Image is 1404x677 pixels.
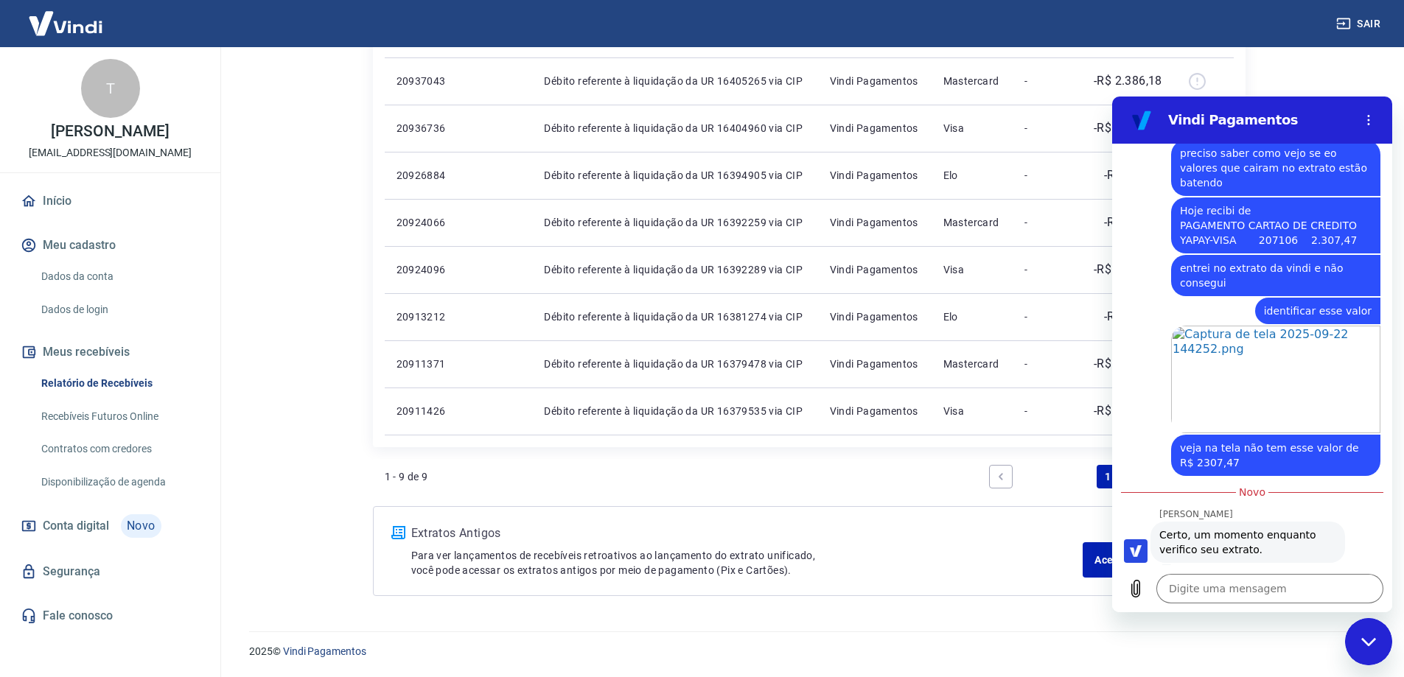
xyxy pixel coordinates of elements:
[943,121,1002,136] p: Visa
[989,465,1013,488] a: Previous page
[18,229,203,262] button: Meu cadastro
[249,644,1369,659] p: 2025 ©
[544,121,806,136] p: Débito referente à liquidação da UR 16404960 via CIP
[397,404,462,418] p: 20911426
[18,508,203,544] a: Conta digitalNovo
[35,295,203,325] a: Dados de login
[1094,119,1162,137] p: -R$ 3.046,65
[544,168,806,183] p: Débito referente à liquidação da UR 16394905 via CIP
[81,59,140,118] div: T
[1024,168,1069,183] p: -
[943,215,1002,230] p: Mastercard
[283,645,366,657] a: Vindi Pagamentos
[1104,308,1162,326] p: -R$ 348,11
[1104,166,1162,184] p: -R$ 118,71
[830,262,920,277] p: Vindi Pagamentos
[1094,355,1162,373] p: -R$ 3.971,90
[943,74,1002,88] p: Mastercard
[1024,309,1069,324] p: -
[1112,97,1392,612] iframe: Janela de mensagens
[943,357,1002,371] p: Mastercard
[397,357,462,371] p: 20911371
[35,368,203,399] a: Relatório de Recebíveis
[1083,542,1226,578] a: Acesse Extratos Antigos
[35,262,203,292] a: Dados da conta
[1094,72,1162,90] p: -R$ 2.386,18
[830,74,920,88] p: Vindi Pagamentos
[35,434,203,464] a: Contratos com credores
[385,469,428,484] p: 1 - 9 de 9
[397,262,462,277] p: 20924096
[1094,261,1162,278] p: -R$ 2.031,81
[544,357,806,371] p: Débito referente à liquidação da UR 16379478 via CIP
[1345,618,1392,665] iframe: Botão para abrir a janela de mensagens, conversa em andamento
[391,526,405,539] img: ícone
[1094,402,1162,420] p: -R$ 4.394,85
[35,467,203,497] a: Disponibilização de agenda
[830,121,920,136] p: Vindi Pagamentos
[1097,465,1120,488] a: Page 1 is your current page
[544,309,806,324] p: Débito referente à liquidação da UR 16381274 via CIP
[943,404,1002,418] p: Visa
[983,459,1234,494] ul: Pagination
[544,262,806,277] p: Débito referente à liquidação da UR 16392289 via CIP
[1024,262,1069,277] p: -
[121,514,161,538] span: Novo
[830,215,920,230] p: Vindi Pagamentos
[397,121,462,136] p: 20936736
[397,168,462,183] p: 20926884
[830,309,920,324] p: Vindi Pagamentos
[397,309,462,324] p: 20913212
[411,525,1083,542] p: Extratos Antigos
[29,145,192,161] p: [EMAIL_ADDRESS][DOMAIN_NAME]
[1024,215,1069,230] p: -
[1024,121,1069,136] p: -
[830,404,920,418] p: Vindi Pagamentos
[830,168,920,183] p: Vindi Pagamentos
[35,401,203,432] a: Recebíveis Futuros Online
[1104,214,1162,231] p: -R$ 760,57
[544,404,806,418] p: Débito referente à liquidação da UR 16379535 via CIP
[1024,404,1069,418] p: -
[830,357,920,371] p: Vindi Pagamentos
[943,309,1002,324] p: Elo
[544,74,806,88] p: Débito referente à liquidação da UR 16405265 via CIP
[411,548,1083,578] p: Para ver lançamentos de recebíveis retroativos ao lançamento do extrato unificado, você pode aces...
[51,124,169,139] p: [PERSON_NAME]
[18,555,203,588] a: Segurança
[18,1,113,46] img: Vindi
[18,600,203,632] a: Fale conosco
[18,336,203,368] button: Meus recebíveis
[1333,10,1386,38] button: Sair
[1024,357,1069,371] p: -
[544,215,806,230] p: Débito referente à liquidação da UR 16392259 via CIP
[18,185,203,217] a: Início
[1024,74,1069,88] p: -
[943,168,1002,183] p: Elo
[43,516,109,536] span: Conta digital
[397,215,462,230] p: 20924066
[397,74,462,88] p: 20937043
[943,262,1002,277] p: Visa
